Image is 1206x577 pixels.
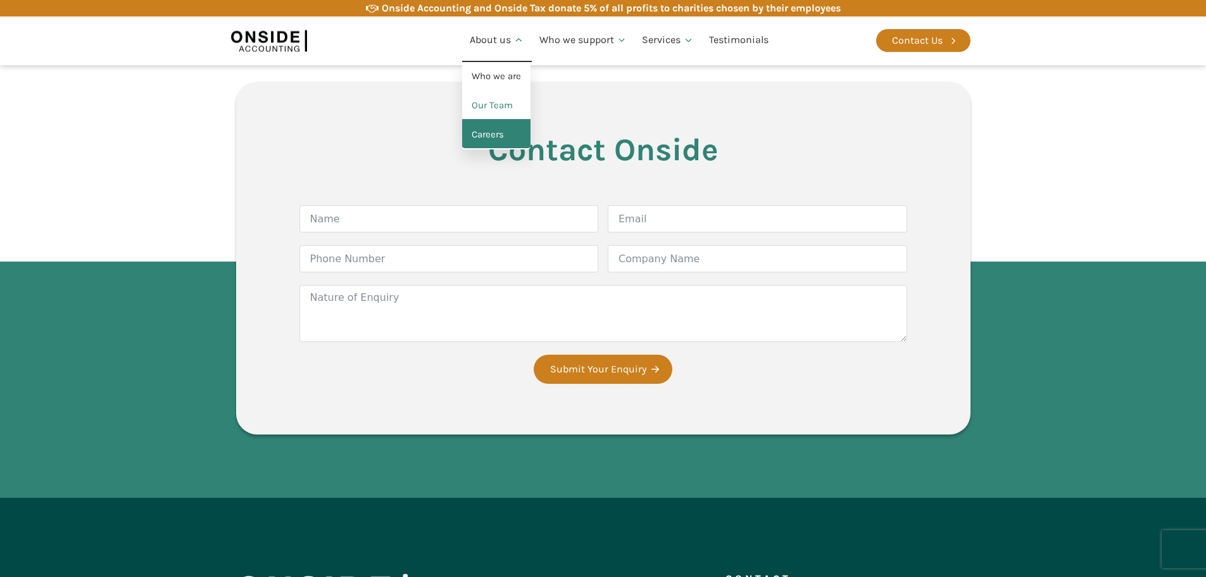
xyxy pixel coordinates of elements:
a: Contact Us [876,29,970,52]
div: Contact Us [892,32,943,49]
input: Company Name [608,245,907,272]
a: Who we support [532,19,635,62]
textarea: Nature of Enquiry [299,285,907,342]
a: About us [462,19,532,62]
a: Careers [462,120,531,149]
a: Our Team [462,91,531,120]
img: Onside Accounting [231,26,307,55]
h3: Contact Onside [299,132,907,167]
input: Name [299,205,599,232]
a: Testimonials [701,19,776,62]
input: Email [608,205,907,232]
a: Services [634,19,701,62]
a: Who we are [462,62,531,91]
button: Submit Your Enquiry [534,355,672,384]
input: Phone Number [299,245,599,272]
